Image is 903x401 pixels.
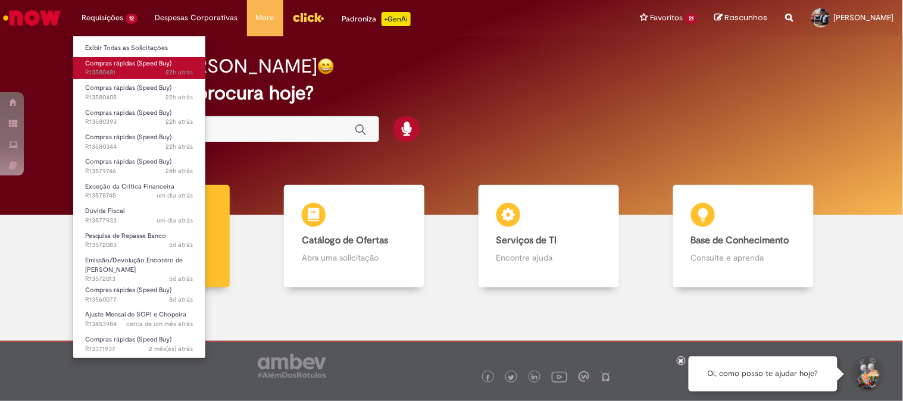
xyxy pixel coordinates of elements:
[157,216,193,225] span: um dia atrás
[691,252,796,264] p: Consulte e aprenda
[685,14,697,24] span: 21
[166,142,193,151] time: 30/09/2025 10:09:20
[715,12,768,24] a: Rascunhos
[73,42,205,55] a: Exibir Todas as Solicitações
[85,286,171,295] span: Compras rápidas (Speed Buy)
[85,157,171,166] span: Compras rápidas (Speed Buy)
[170,240,193,249] time: 26/09/2025 17:42:35
[73,308,205,330] a: Aberto R13453984 : Ajuste Mensal de SOPI e Chopeira
[166,142,193,151] span: 22h atrás
[85,335,171,344] span: Compras rápidas (Speed Buy)
[85,108,171,117] span: Compras rápidas (Speed Buy)
[127,319,193,328] span: cerca de um mês atrás
[85,344,193,354] span: R13371937
[85,206,124,215] span: Dúvida Fiscal
[85,319,193,329] span: R13453984
[85,117,193,127] span: R13580393
[257,185,452,288] a: Catálogo de Ofertas Abra uma solicitação
[85,59,171,68] span: Compras rápidas (Speed Buy)
[382,12,411,26] p: +GenAi
[155,12,238,24] span: Despesas Corporativas
[157,216,193,225] time: 29/09/2025 15:52:57
[292,8,324,26] img: click_logo_yellow_360x200.png
[85,274,193,284] span: R13572013
[157,191,193,200] span: um dia atrás
[73,333,205,355] a: Aberto R13371937 : Compras rápidas (Speed Buy)
[85,167,193,176] span: R13579746
[342,12,411,26] div: Padroniza
[73,36,206,359] ul: Requisições
[166,167,193,176] span: 24h atrás
[170,274,193,283] span: 5d atrás
[170,295,193,304] time: 23/09/2025 16:03:24
[166,117,193,126] time: 30/09/2025 10:14:46
[689,356,838,391] div: Oi, como posso te ajudar hoje?
[849,356,885,392] button: Iniciar Conversa de Suporte
[452,185,646,288] a: Serviços de TI Encontre ajuda
[552,369,567,384] img: logo_footer_youtube.png
[127,319,193,328] time: 27/08/2025 17:36:39
[89,83,813,104] h2: O que você procura hoje?
[302,252,407,264] p: Abra uma solicitação
[85,310,186,319] span: Ajuste Mensal de SOPI e Chopeira
[73,82,205,104] a: Aberto R13580408 : Compras rápidas (Speed Buy)
[73,131,205,153] a: Aberto R13580344 : Compras rápidas (Speed Buy)
[496,252,601,264] p: Encontre ajuda
[691,234,789,246] b: Base de Conhecimento
[149,344,193,353] time: 07/08/2025 15:31:03
[82,12,123,24] span: Requisições
[73,180,205,202] a: Aberto R13578745 : Exceção da Crítica Financeira
[85,191,193,200] span: R13578745
[85,216,193,225] span: R13577933
[85,133,171,142] span: Compras rápidas (Speed Buy)
[601,371,611,382] img: logo_footer_naosei.png
[485,375,491,381] img: logo_footer_facebook.png
[149,344,193,353] span: 2 mês(es) atrás
[1,6,63,30] img: ServiceNow
[302,234,388,246] b: Catálogo de Ofertas
[85,83,171,92] span: Compras rápidas (Speed Buy)
[646,185,840,288] a: Base de Conhecimento Consulte e aprenda
[650,12,683,24] span: Favoritos
[170,295,193,304] span: 8d atrás
[85,182,174,191] span: Exceção da Crítica Financeira
[496,234,557,246] b: Serviços de TI
[85,231,166,240] span: Pesquisa de Repasse Banco
[73,155,205,177] a: Aberto R13579746 : Compras rápidas (Speed Buy)
[85,240,193,250] span: R13572083
[170,240,193,249] span: 5d atrás
[166,117,193,126] span: 22h atrás
[170,274,193,283] time: 26/09/2025 17:26:23
[508,375,514,381] img: logo_footer_twitter.png
[63,185,257,288] a: Tirar dúvidas Tirar dúvidas com Lupi Assist e Gen Ai
[166,167,193,176] time: 30/09/2025 08:35:52
[85,68,193,77] span: R13580481
[73,284,205,306] a: Aberto R13560077 : Compras rápidas (Speed Buy)
[73,57,205,79] a: Aberto R13580481 : Compras rápidas (Speed Buy)
[725,12,768,23] span: Rascunhos
[166,93,193,102] span: 22h atrás
[532,374,538,381] img: logo_footer_linkedin.png
[73,254,205,280] a: Aberto R13572013 : Emissão/Devolução Encontro de Contas Fornecedor
[834,12,894,23] span: [PERSON_NAME]
[166,68,193,77] span: 22h atrás
[256,12,274,24] span: More
[85,93,193,102] span: R13580408
[157,191,193,200] time: 29/09/2025 17:57:40
[73,230,205,252] a: Aberto R13572083 : Pesquisa de Repasse Banco
[85,142,193,152] span: R13580344
[166,68,193,77] time: 30/09/2025 10:30:16
[85,256,183,274] span: Emissão/Devolução Encontro de [PERSON_NAME]
[73,205,205,227] a: Aberto R13577933 : Dúvida Fiscal
[85,295,193,305] span: R13560077
[166,93,193,102] time: 30/09/2025 10:17:59
[73,106,205,129] a: Aberto R13580393 : Compras rápidas (Speed Buy)
[258,354,326,378] img: logo_footer_ambev_rotulo_gray.png
[126,14,138,24] span: 12
[317,58,335,75] img: happy-face.png
[579,371,589,382] img: logo_footer_workplace.png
